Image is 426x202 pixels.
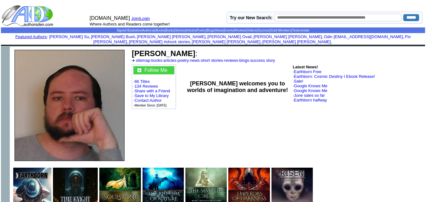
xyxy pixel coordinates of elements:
[293,93,325,98] font: ·
[323,35,324,39] font: i
[49,34,411,44] font: , , , , , , , , , ,
[247,29,257,32] a: Videos
[132,58,275,63] font: · · · · · · · ·
[332,40,333,44] font: i
[117,29,142,32] a: Signed Bookstore
[163,58,176,63] a: articles
[187,80,288,93] b: [PERSON_NAME] welcomes you to worlds of imagination and adventure!
[271,29,291,32] a: Gold Members
[139,16,152,21] font: |
[239,58,249,63] a: blogs
[91,34,135,39] a: [PERSON_NAME] Bush
[131,16,139,21] a: Join
[224,29,234,32] a: Events
[117,29,309,32] span: | | | | | | | | | | | | | |
[293,65,318,69] b: Latest News!
[98,195,99,195] img: shim.gif
[227,195,228,195] img: shim.gif
[293,84,327,88] font: ·
[129,39,190,44] a: [PERSON_NAME] #shock stories
[135,89,170,93] a: Share with a Friend
[258,29,270,32] a: Success
[207,29,215,32] a: Blogs
[49,34,89,39] a: [PERSON_NAME] Su
[128,40,129,44] font: i
[136,58,150,63] a: sitemap
[90,22,170,26] font: Where Authors and Readers come together!
[166,29,174,32] a: Books
[207,34,252,39] a: [PERSON_NAME] Ovall
[293,88,327,93] font: ·
[294,69,321,74] a: Earthborn Free
[135,79,150,84] a: 66 Titles
[192,39,260,44] a: [PERSON_NAME] [PERSON_NAME]
[135,93,169,98] a: Save to My Library
[140,16,150,21] a: Login
[15,34,47,39] a: Featured Authors
[197,29,206,32] a: Poetry
[292,29,309,32] a: Testimonials
[135,98,162,103] a: Contact Author
[293,69,321,74] font: ·
[1,47,10,55] img: shim.gif
[93,34,411,44] a: Flo [PERSON_NAME]
[15,34,48,39] font: :
[154,29,165,32] a: eBooks
[213,45,213,46] img: shim.gif
[2,5,55,27] img: logo_ad.gif
[224,58,238,63] a: reviews
[15,50,125,161] img: 16018.jpg
[230,15,272,20] label: Try our New Search:
[324,34,403,39] a: Odin [EMAIL_ADDRESS][DOMAIN_NAME]
[136,35,137,39] font: i
[132,59,135,62] img: a_336699.gif
[151,58,162,63] a: books
[254,34,322,39] a: [PERSON_NAME] [PERSON_NAME]
[213,46,213,47] img: shim.gif
[294,79,303,84] a: Sale!
[293,74,375,79] font: ·
[132,49,195,58] b: [PERSON_NAME]
[235,29,247,32] a: Reviews
[142,29,153,32] a: Authors
[215,29,223,32] a: News
[178,58,189,63] a: poetry
[294,84,327,88] a: Google Knows Me
[144,67,167,73] a: Follow Me
[135,104,167,107] font: Member Since: [DATE]
[191,40,192,44] font: i
[90,15,130,21] font: [DOMAIN_NAME]
[294,93,325,98] a: June sales so far
[186,29,196,32] a: Articles
[293,79,303,84] font: ·
[294,88,327,93] a: Google Knows Me
[262,39,331,44] a: [PERSON_NAME] [PERSON_NAME]
[294,98,327,102] a: Earthborn halfway
[250,58,275,63] a: success story
[133,66,174,107] font: · · · · · ·
[175,29,185,32] a: Stories
[190,58,200,63] a: news
[135,84,158,89] a: 134 Reviews
[90,35,91,39] font: i
[201,58,223,63] a: short stories
[137,68,141,72] img: gc.jpg
[137,34,205,39] a: [PERSON_NAME] [PERSON_NAME]
[261,40,262,44] font: i
[132,49,197,58] font: :
[294,74,375,79] a: Earthborn: Cosmic Destiny I Ebook Release!
[404,35,405,39] font: i
[293,98,327,102] font: ·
